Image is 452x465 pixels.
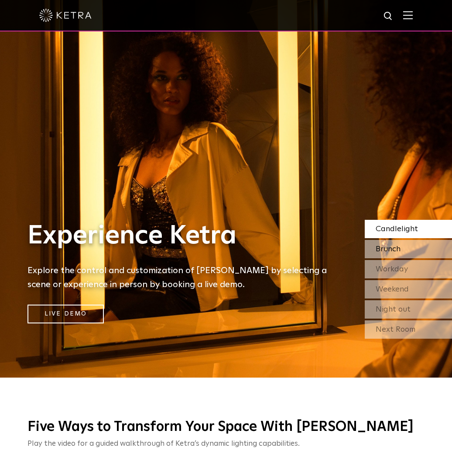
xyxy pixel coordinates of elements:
[376,245,401,253] span: Brunch
[383,11,394,22] img: search icon
[27,264,337,291] h5: Explore the control and customization of [PERSON_NAME] by selecting a scene or experience in pers...
[376,285,409,293] span: Weekend
[39,9,92,22] img: ketra-logo-2019-white
[376,265,408,273] span: Workday
[365,320,452,339] div: Next Room
[376,305,411,313] span: Night out
[27,305,104,323] a: Live Demo
[27,440,300,448] span: Play the video for a guided walkthrough of Ketra’s dynamic lighting capabilities.
[27,222,337,250] h1: Experience Ketra
[376,225,418,233] span: Candlelight
[403,11,413,19] img: Hamburger%20Nav.svg
[27,418,425,437] h3: Five Ways to Transform Your Space With [PERSON_NAME]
